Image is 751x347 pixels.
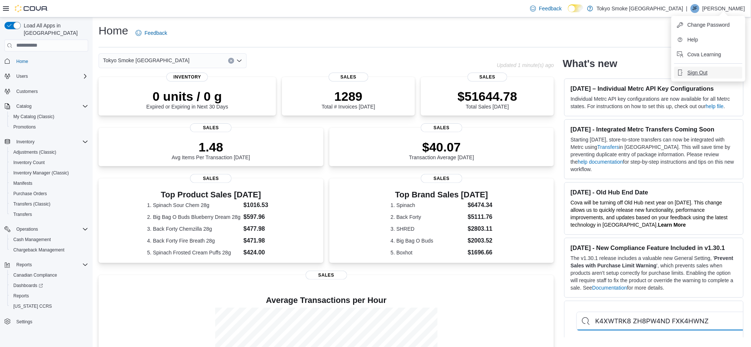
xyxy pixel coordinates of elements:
span: Chargeback Management [13,247,64,253]
a: Home [13,57,31,66]
span: Cash Management [10,235,88,244]
span: Transfers [13,211,32,217]
p: 0 units / 0 g [146,89,228,104]
span: Reports [13,293,29,299]
button: Reports [7,291,91,301]
dt: 3. SHRED [391,225,465,233]
p: The v1.30.1 release includes a valuable new General Setting, ' ', which prevents sales when produ... [571,254,737,291]
span: Manifests [10,179,88,188]
dt: 5. Boxhot [391,249,465,256]
span: Sales [190,174,232,183]
dd: $5111.76 [468,213,493,221]
span: Customers [13,87,88,96]
dd: $471.98 [243,236,275,245]
strong: Prevent Sales with Purchase Limit Warning [571,255,733,268]
h3: [DATE] - New Compliance Feature Included in v1.30.1 [571,244,737,251]
span: Manifests [13,180,32,186]
span: Sales [306,271,347,280]
div: Total Sales [DATE] [458,89,517,110]
span: Reports [10,291,88,300]
button: Reports [1,260,91,270]
span: Promotions [13,124,36,130]
span: Change Password [688,21,730,29]
a: Transfers (Classic) [10,200,53,208]
h2: What's new [563,58,617,70]
span: Dashboards [13,283,43,288]
span: [US_STATE] CCRS [13,303,52,309]
a: Canadian Compliance [10,271,60,280]
span: Sales [190,123,232,132]
h3: Top Brand Sales [DATE] [391,190,492,199]
button: Reports [13,260,35,269]
dd: $6474.34 [468,201,493,210]
h3: [DATE] – Individual Metrc API Key Configurations [571,85,737,92]
p: 1.48 [172,140,250,154]
a: help documentation [578,159,623,165]
span: Inventory [13,137,88,146]
a: Documentation [592,285,627,291]
h4: Average Transactions per Hour [104,296,548,305]
span: Inventory Manager (Classic) [13,170,69,176]
span: Help [688,36,698,43]
button: Help [674,34,742,46]
a: My Catalog (Classic) [10,112,57,121]
input: Dark Mode [568,4,584,12]
button: Adjustments (Classic) [7,147,91,157]
a: [US_STATE] CCRS [10,302,55,311]
nav: Complex example [4,53,88,346]
div: Avg Items Per Transaction [DATE] [172,140,250,160]
a: Adjustments (Classic) [10,148,59,157]
dt: 1. Spinach [391,201,465,209]
p: $51644.78 [458,89,517,104]
button: Chargeback Management [7,245,91,255]
dd: $477.98 [243,224,275,233]
img: Cova [15,5,48,12]
dd: $1696.66 [468,248,493,257]
button: Home [1,56,91,67]
button: Catalog [13,102,34,111]
a: Feedback [133,26,170,40]
p: Updated 1 minute(s) ago [497,62,554,68]
span: Feedback [144,29,167,37]
button: My Catalog (Classic) [7,111,91,122]
button: Operations [13,225,41,234]
h3: [DATE] - Integrated Metrc Transfers Coming Soon [571,126,737,133]
a: Dashboards [10,281,46,290]
a: Reports [10,291,32,300]
span: Sales [421,174,462,183]
span: Home [16,59,28,64]
span: Cova Learning [688,51,721,58]
button: [US_STATE] CCRS [7,301,91,311]
button: Cash Management [7,234,91,245]
span: My Catalog (Classic) [10,112,88,121]
a: Inventory Manager (Classic) [10,169,72,177]
span: Tokyo Smoke [GEOGRAPHIC_DATA] [103,56,190,65]
a: Customers [13,87,41,96]
span: Operations [13,225,88,234]
a: Learn More [658,222,686,228]
a: Chargeback Management [10,246,67,254]
p: Tokyo Smoke [GEOGRAPHIC_DATA] [597,4,684,13]
span: Settings [16,319,32,325]
span: Inventory [16,139,34,145]
button: Promotions [7,122,91,132]
button: Inventory [13,137,37,146]
div: Jakob Ferry [691,4,700,13]
span: Cova will be turning off Old Hub next year on [DATE]. This change allows us to quickly release ne... [571,200,728,228]
a: help file [706,103,724,109]
button: Clear input [228,58,234,64]
a: Cash Management [10,235,54,244]
span: Promotions [10,123,88,131]
h3: [DATE] - Old Hub End Date [571,188,737,196]
dt: 4. Big Bag O Buds [391,237,465,244]
a: Inventory Count [10,158,48,167]
dt: 1. Spinach Sour Chem 28g [147,201,240,209]
span: Inventory Count [10,158,88,167]
span: Users [13,72,88,81]
dd: $2803.11 [468,224,493,233]
span: Dashboards [10,281,88,290]
h1: Home [99,23,128,38]
button: Inventory [1,137,91,147]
